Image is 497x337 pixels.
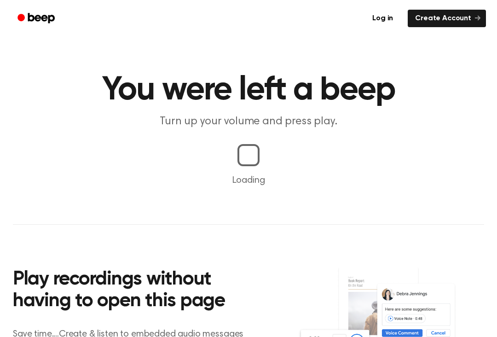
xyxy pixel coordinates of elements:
[363,8,402,29] a: Log in
[13,74,484,107] h1: You were left a beep
[13,269,261,313] h2: Play recordings without having to open this page
[11,10,63,28] a: Beep
[72,114,425,129] p: Turn up your volume and press play.
[11,174,486,187] p: Loading
[408,10,486,27] a: Create Account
